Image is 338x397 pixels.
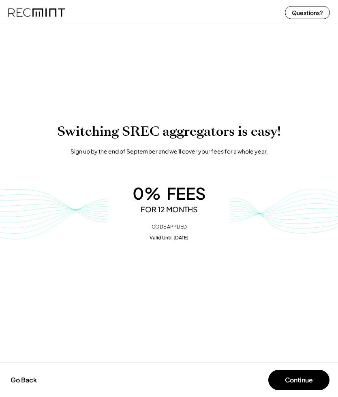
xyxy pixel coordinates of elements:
[268,370,329,390] button: Continue
[8,124,330,139] h1: Switching SREC aggregators is easy!
[8,371,39,389] button: Go Back
[116,184,222,203] div: 0% FEES
[116,235,222,241] div: Valid Until [DATE]
[116,205,222,214] div: FOR 12 MONTHS
[285,6,330,19] button: Questions?
[71,147,268,156] div: Sign up by the end of September and we'll cover your fees for a whole year.
[116,224,222,230] div: CODE APPLIED
[8,2,65,23] img: recmint-logotype%403x%20%281%29.jpeg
